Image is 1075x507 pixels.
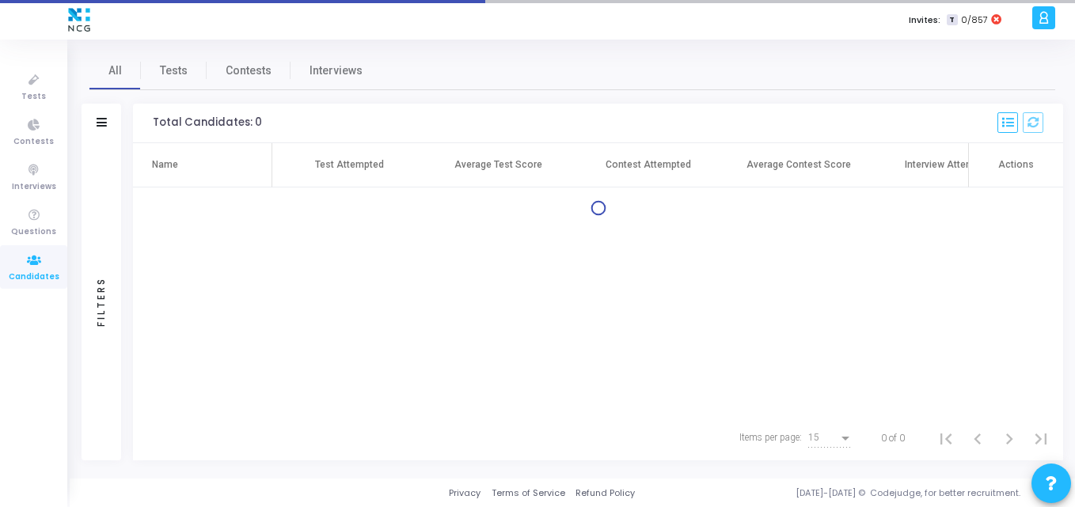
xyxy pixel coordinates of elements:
th: Actions [968,143,1063,187]
label: Invites: [909,13,940,27]
th: Test Attempted [272,143,423,187]
div: Name [152,157,178,172]
a: Privacy [449,486,481,500]
a: Terms of Service [492,486,565,500]
div: Total Candidates: 0 [153,116,262,129]
button: First page [930,422,962,454]
span: Contests [226,62,272,79]
span: Tests [160,62,188,79]
th: Average Contest Score [724,143,874,187]
span: Interviews [12,180,56,194]
div: 0 of 0 [881,431,905,445]
span: Questions [11,225,56,239]
button: Next page [993,422,1025,454]
button: Last page [1025,422,1057,454]
th: Interview Attempted [874,143,1024,187]
span: All [108,62,122,79]
div: [DATE]-[DATE] © Codejudge, for better recruitment. [635,486,1055,500]
button: Previous page [962,422,993,454]
span: T [947,14,957,26]
img: logo [64,4,94,36]
div: Filters [94,214,108,388]
div: Items per page: [739,430,802,445]
mat-select: Items per page: [808,433,853,444]
span: Contests [13,135,54,149]
a: Refund Policy [575,486,635,500]
th: Contest Attempted [573,143,724,187]
span: 15 [808,432,819,443]
span: 0/857 [961,13,988,27]
th: Average Test Score [423,143,573,187]
span: Interviews [310,62,363,79]
span: Tests [21,90,46,104]
span: Candidates [9,271,59,284]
